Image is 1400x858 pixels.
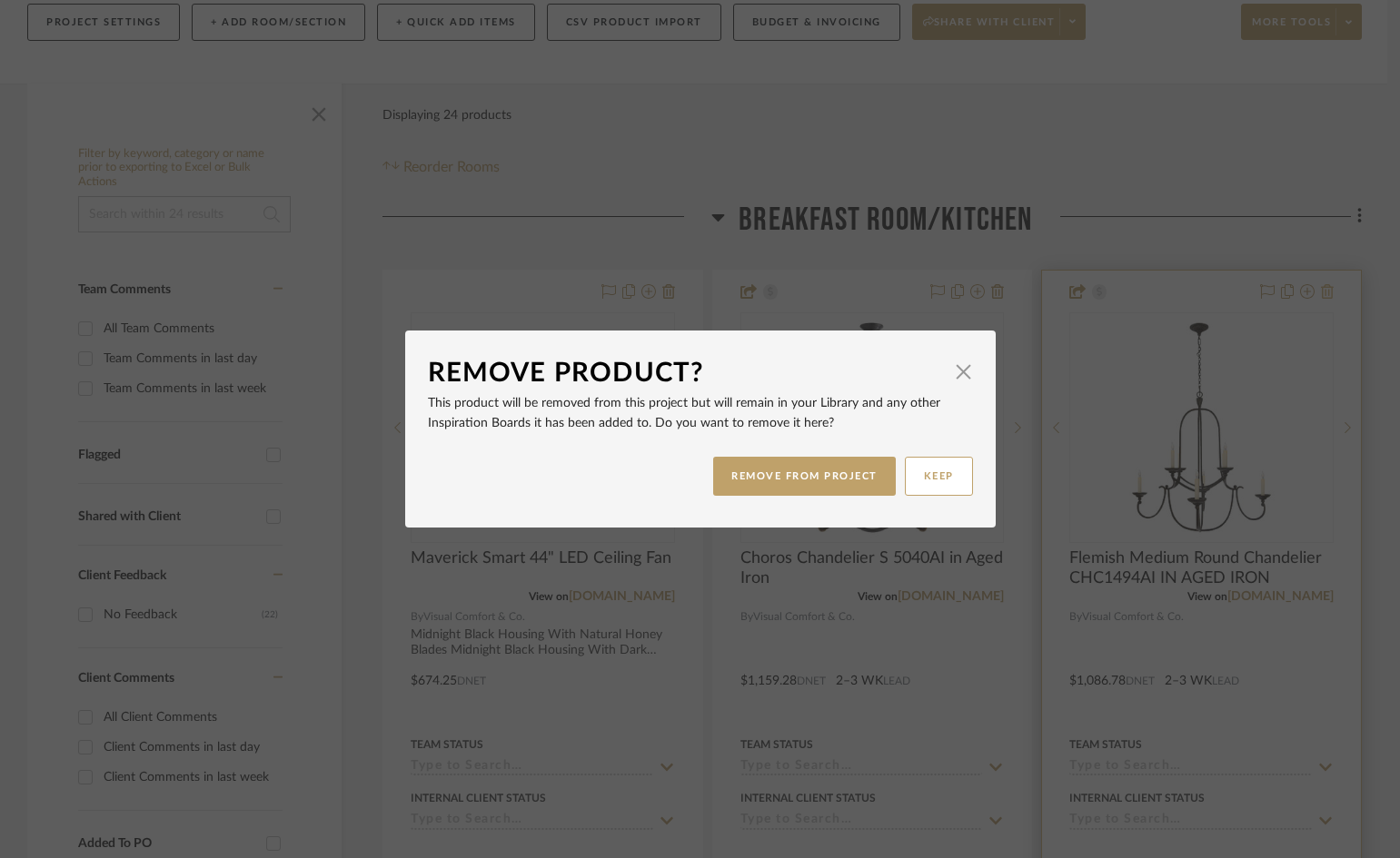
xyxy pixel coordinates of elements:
button: KEEP [905,457,973,496]
button: Close [946,353,982,390]
button: REMOVE FROM PROJECT [713,457,896,496]
p: This product will be removed from this project but will remain in your Library and any other Insp... [428,393,973,433]
dialog-header: Remove Product? [428,353,973,393]
div: Remove Product? [428,353,946,393]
